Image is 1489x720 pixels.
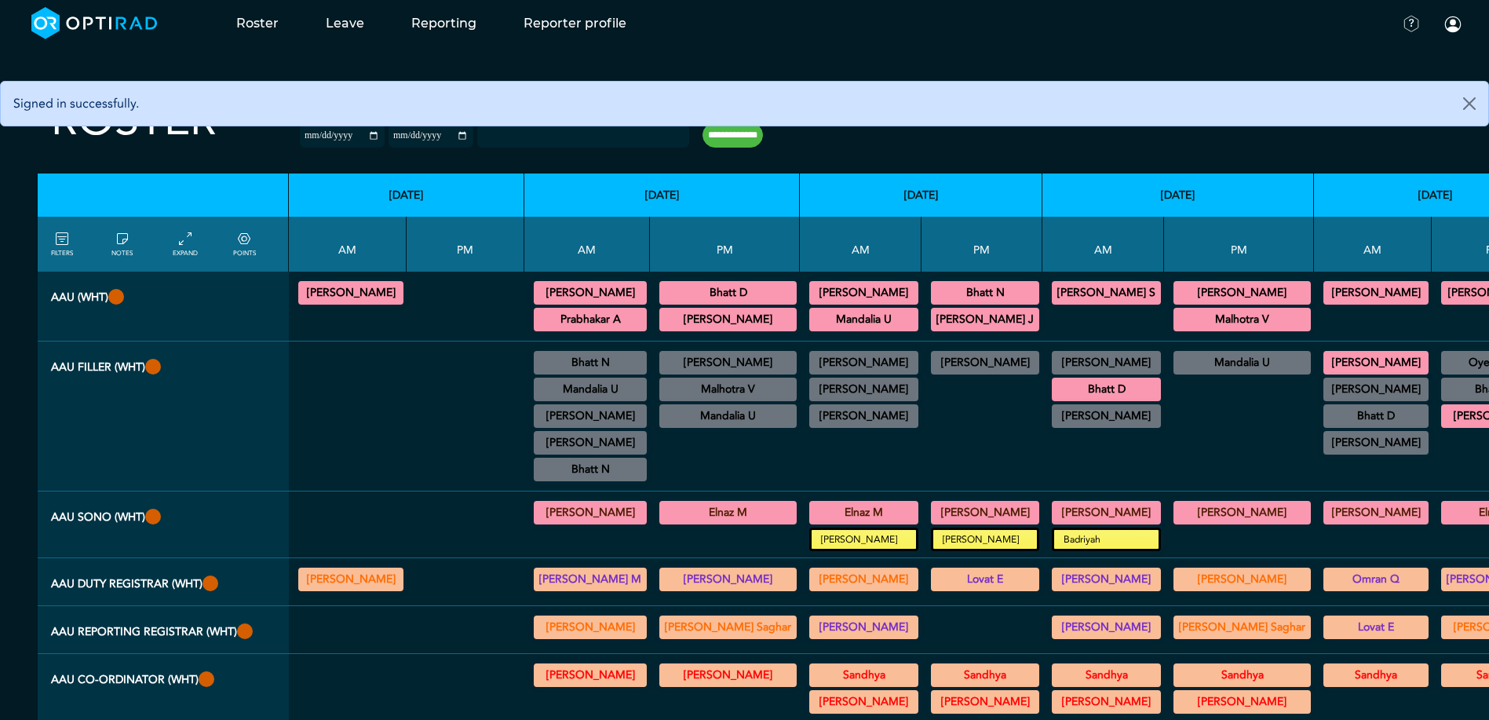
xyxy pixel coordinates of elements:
summary: [PERSON_NAME] [1054,618,1159,637]
div: US Head & Neck/US Interventional H&N 09:15 - 12:15 [534,404,647,428]
summary: Sandhya [933,666,1037,685]
div: CT Trauma & Urgent/MRI Trauma & Urgent 13:30 - 18:30 [1173,308,1311,331]
div: Various levels of experience 08:30 - 13:30 [298,568,403,591]
div: CD role 07:00 - 13:00 [1052,351,1161,375]
a: show/hide notes [111,230,133,258]
summary: Bhatt N [933,283,1037,302]
th: AM [800,217,922,272]
div: General US 13:30 - 18:30 [659,501,797,524]
div: Various levels of experience 08:30 - 13:30 [534,568,647,591]
th: PM [650,217,800,272]
a: collapse/expand expected points [233,230,256,258]
div: Reporting reg 13:30 - 17:30 [659,616,797,639]
summary: [PERSON_NAME] [536,503,644,522]
summary: [PERSON_NAME] [812,283,916,302]
summary: Mandalia U [1176,353,1308,372]
div: CT Trauma & Urgent/MRI Trauma & Urgent 08:30 - 13:30 [1052,281,1161,305]
summary: [PERSON_NAME] [933,503,1037,522]
img: brand-opti-rad-logos-blue-and-white-d2f68631ba2948856bd03f2d395fb146ddc8fb01b4b6e9315ea85fa773367... [31,7,158,39]
div: AAU Co-ordinator 09:00 - 12:00 [1052,690,1161,714]
div: FLU General Paediatric 14:00 - 15:00 [659,404,797,428]
summary: Prabhakar A [536,310,644,329]
th: [DATE] [524,174,800,217]
div: AAU Co-ordinator 09:00 - 12:00 [809,663,918,687]
h2: Roster [51,94,217,147]
div: Off Site 08:30 - 13:30 [1052,404,1161,428]
div: Exact role to be defined 13:30 - 18:30 [931,568,1039,591]
th: PM [1164,217,1314,272]
div: US Interventional MSK 08:30 - 11:00 [534,351,647,375]
div: General CT/General MRI/General XR 13:30 - 18:30 [931,351,1039,375]
div: AAU Co-ordinator 09:00 - 12:00 [809,690,918,714]
th: [DATE] [800,174,1042,217]
div: US Diagnostic MSK/US Interventional MSK 09:00 - 11:00 [1323,404,1429,428]
div: AAU Co-ordinator 09:00 - 12:00 [534,663,647,687]
a: FILTERS [51,230,73,258]
summary: [PERSON_NAME] [536,283,644,302]
div: General US 08:30 - 13:00 [809,501,918,524]
summary: [PERSON_NAME] [933,693,1037,711]
div: Exact role to be defined 13:30 - 18:30 [1173,568,1311,591]
div: Various levels of experience 08:30 - 13:30 [1323,568,1429,591]
summary: [PERSON_NAME] [1176,570,1308,589]
div: AAU Co-ordinator 12:00 - 16:30 [931,663,1039,687]
summary: [PERSON_NAME] [1326,380,1426,399]
div: CT Trauma & Urgent/MRI Trauma & Urgent 08:30 - 13:30 [1323,281,1429,305]
summary: [PERSON_NAME] Saghar [662,618,794,637]
div: AAU Co-ordinator 12:00 - 16:30 [1173,663,1311,687]
summary: Omran Q [1326,570,1426,589]
summary: [PERSON_NAME] [536,433,644,452]
th: AM [524,217,650,272]
summary: Sandhya [1176,666,1308,685]
div: General US 13:30 - 18:30 [931,501,1039,524]
summary: [PERSON_NAME] [1054,353,1159,372]
summary: Bhatt N [536,353,644,372]
th: AAU Duty Registrar (WHT) [38,558,289,606]
div: CT Trauma & Urgent/MRI Trauma & Urgent 08:30 - 13:30 [809,281,918,305]
th: [DATE] [1042,174,1314,217]
div: General US 08:30 - 13:00 [534,501,647,524]
div: CT Trauma & Urgent/MRI Trauma & Urgent 08:30 - 13:30 [1323,351,1429,375]
div: AAU Co-ordinator 12:00 - 17:30 [659,663,797,687]
summary: [PERSON_NAME] [662,310,794,329]
summary: [PERSON_NAME] [662,666,794,685]
summary: Mandalia U [812,310,916,329]
summary: [PERSON_NAME] [1054,693,1159,711]
div: General CT/General MRI/General XR 10:30 - 12:00 [1323,431,1429,455]
summary: Lovat E [1326,618,1426,637]
a: collapse/expand entries [173,230,198,258]
small: [PERSON_NAME] [812,530,916,549]
input: null [479,126,557,141]
div: AAU Co-ordinator 12:00 - 17:30 [931,690,1039,714]
summary: [PERSON_NAME] [812,693,916,711]
summary: [PERSON_NAME] [812,353,916,372]
summary: Lovat E [933,570,1037,589]
div: General CT/General MRI/General XR 10:00 - 13:30 [809,351,918,375]
div: CT Interventional MSK 11:00 - 12:00 [534,458,647,481]
summary: Mandalia U [536,380,644,399]
summary: [PERSON_NAME] [1326,503,1426,522]
div: CT Trauma & Urgent/MRI Trauma & Urgent 08:30 - 13:30 [809,308,918,331]
summary: [PERSON_NAME] [536,407,644,426]
summary: [PERSON_NAME] [812,380,916,399]
summary: [PERSON_NAME] M [536,570,644,589]
div: General US 08:30 - 13:00 [1323,501,1429,524]
summary: Malhotra V [662,380,794,399]
button: Close [1451,82,1488,126]
div: AAU Co-ordinator 09:00 - 12:00 [1052,663,1161,687]
summary: Mandalia U [662,407,794,426]
div: CT Trauma & Urgent/MRI Trauma & Urgent 13:30 - 18:30 [931,281,1039,305]
div: Reporting Reg 08:30 - 13:30 [534,616,647,639]
summary: Bhatt D [1326,407,1426,426]
th: AAU Reporting Registrar (WHT) [38,606,289,654]
th: AAU (WHT) [38,272,289,342]
summary: [PERSON_NAME] [812,570,916,589]
div: CT Trauma & Urgent/MRI Trauma & Urgent 08:30 - 13:30 [1052,378,1161,401]
div: Reporting reg 13:30 - 17:30 [1173,616,1311,639]
div: ImE Lead till 1/4/2026 11:30 - 15:30 [809,404,918,428]
summary: Malhotra V [1176,310,1308,329]
div: CT Trauma & Urgent/MRI Trauma & Urgent 13:30 - 18:30 [931,308,1039,331]
summary: [PERSON_NAME] [536,666,644,685]
summary: [PERSON_NAME] [933,353,1037,372]
summary: [PERSON_NAME] [536,618,644,637]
